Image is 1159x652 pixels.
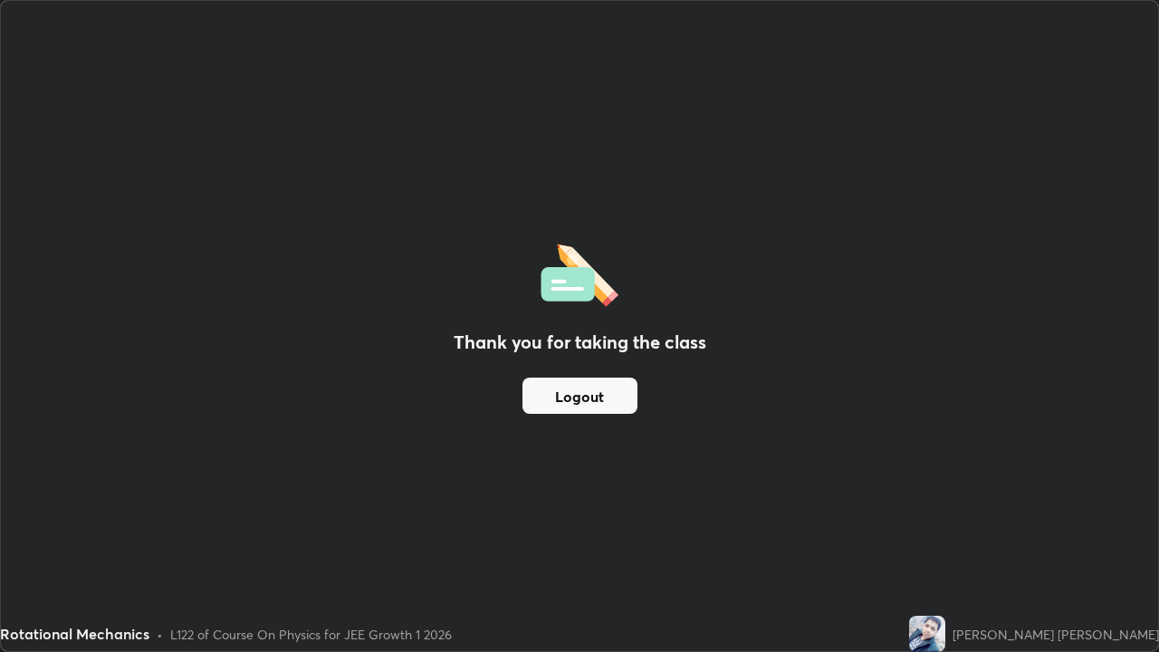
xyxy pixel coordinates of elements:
img: offlineFeedback.1438e8b3.svg [541,238,618,307]
img: 3d9ed294aad449db84987aef4bcebc29.jpg [909,616,945,652]
div: • [157,625,163,644]
div: L122 of Course On Physics for JEE Growth 1 2026 [170,625,452,644]
h2: Thank you for taking the class [454,329,706,356]
div: [PERSON_NAME] [PERSON_NAME] [953,625,1159,644]
button: Logout [522,378,637,414]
